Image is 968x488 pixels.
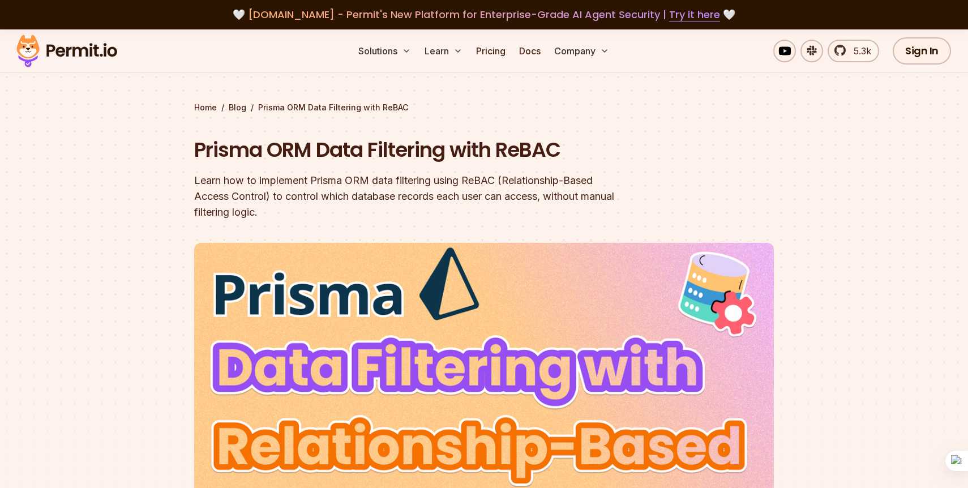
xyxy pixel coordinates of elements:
[194,173,629,220] div: Learn how to implement Prisma ORM data filtering using ReBAC (Relationship-Based Access Control) ...
[828,40,879,62] a: 5.3k
[669,7,720,22] a: Try it here
[847,44,871,58] span: 5.3k
[194,136,629,164] h1: Prisma ORM Data Filtering with ReBAC
[472,40,510,62] a: Pricing
[11,32,122,70] img: Permit logo
[550,40,614,62] button: Company
[354,40,416,62] button: Solutions
[893,37,951,65] a: Sign In
[194,102,774,113] div: / /
[194,102,217,113] a: Home
[515,40,545,62] a: Docs
[420,40,467,62] button: Learn
[27,7,941,23] div: 🤍 🤍
[248,7,720,22] span: [DOMAIN_NAME] - Permit's New Platform for Enterprise-Grade AI Agent Security |
[229,102,246,113] a: Blog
